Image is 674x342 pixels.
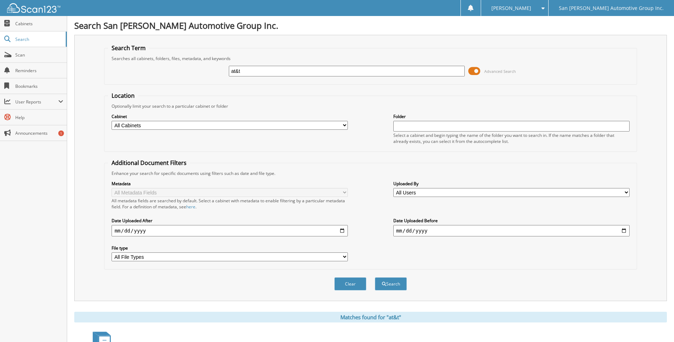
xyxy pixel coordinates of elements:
[393,225,630,236] input: end
[112,181,348,187] label: Metadata
[491,6,531,10] span: [PERSON_NAME]
[108,159,190,167] legend: Additional Document Filters
[15,83,63,89] span: Bookmarks
[108,44,149,52] legend: Search Term
[112,245,348,251] label: File type
[112,113,348,119] label: Cabinet
[112,218,348,224] label: Date Uploaded After
[108,92,138,100] legend: Location
[108,170,633,176] div: Enhance your search for specific documents using filters such as date and file type.
[393,132,630,144] div: Select a cabinet and begin typing the name of the folder you want to search in. If the name match...
[15,36,62,42] span: Search
[186,204,195,210] a: here
[393,218,630,224] label: Date Uploaded Before
[15,114,63,121] span: Help
[108,103,633,109] div: Optionally limit your search to a particular cabinet or folder
[15,52,63,58] span: Scan
[15,21,63,27] span: Cabinets
[58,130,64,136] div: 1
[7,3,60,13] img: scan123-logo-white.svg
[15,99,58,105] span: User Reports
[559,6,664,10] span: San [PERSON_NAME] Automotive Group Inc.
[74,312,667,322] div: Matches found for "at&t"
[74,20,667,31] h1: Search San [PERSON_NAME] Automotive Group Inc.
[15,68,63,74] span: Reminders
[15,130,63,136] span: Announcements
[484,69,516,74] span: Advanced Search
[108,55,633,62] div: Searches all cabinets, folders, files, metadata, and keywords
[112,198,348,210] div: All metadata fields are searched by default. Select a cabinet with metadata to enable filtering b...
[334,277,366,290] button: Clear
[375,277,407,290] button: Search
[393,181,630,187] label: Uploaded By
[393,113,630,119] label: Folder
[112,225,348,236] input: start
